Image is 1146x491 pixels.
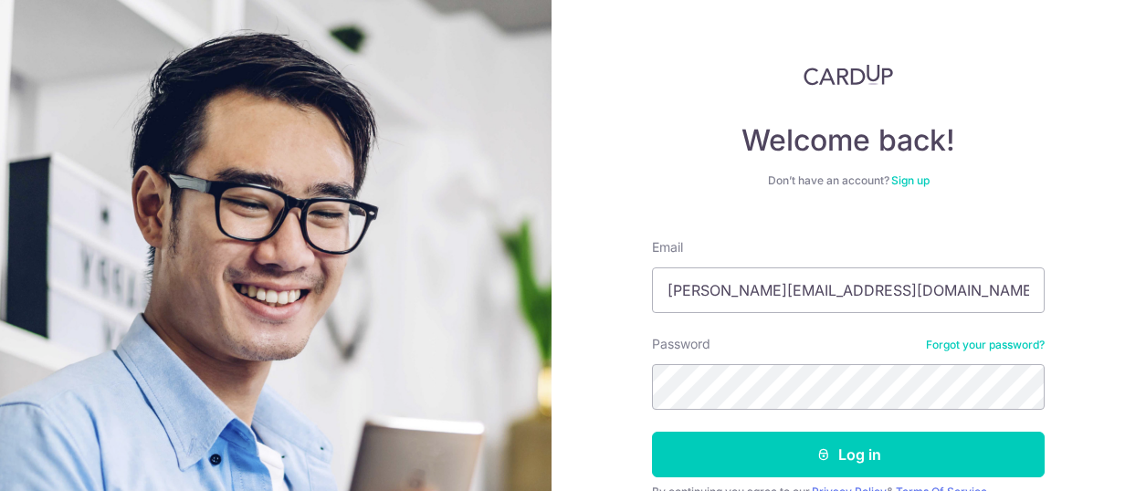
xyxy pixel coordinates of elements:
[804,64,893,86] img: CardUp Logo
[652,173,1045,188] div: Don’t have an account?
[652,335,710,353] label: Password
[652,238,683,256] label: Email
[926,338,1045,352] a: Forgot your password?
[652,432,1045,477] button: Log in
[652,267,1045,313] input: Enter your Email
[891,173,930,187] a: Sign up
[652,122,1045,159] h4: Welcome back!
